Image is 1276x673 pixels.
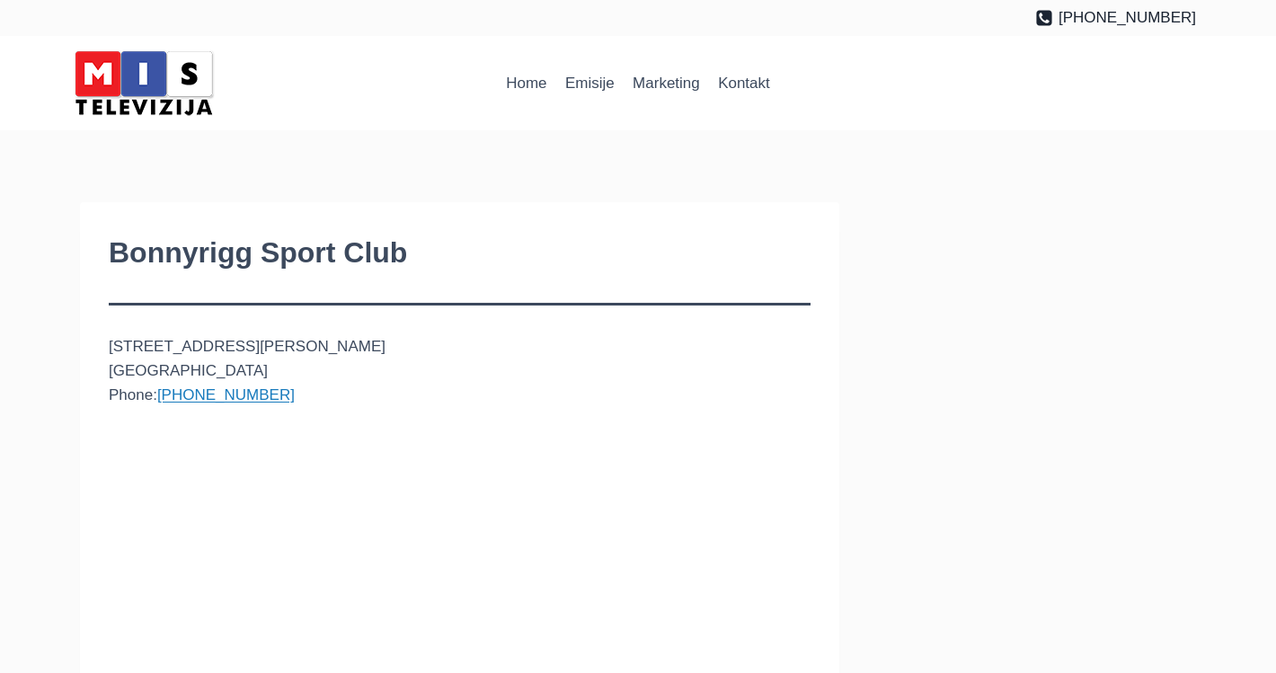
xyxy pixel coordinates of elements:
img: MIS Television [67,45,220,121]
a: Home [497,62,556,105]
p: [STREET_ADDRESS][PERSON_NAME] [GEOGRAPHIC_DATA] Phone: [109,334,811,408]
a: Emisije [556,62,624,105]
nav: Primary [497,62,779,105]
a: Marketing [624,62,709,105]
span: [PHONE_NUMBER] [1059,5,1196,30]
h1: Bonnyrigg Sport Club [109,231,811,274]
a: [PHONE_NUMBER] [157,386,295,403]
a: [PHONE_NUMBER] [1035,5,1196,30]
a: Kontakt [709,62,779,105]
